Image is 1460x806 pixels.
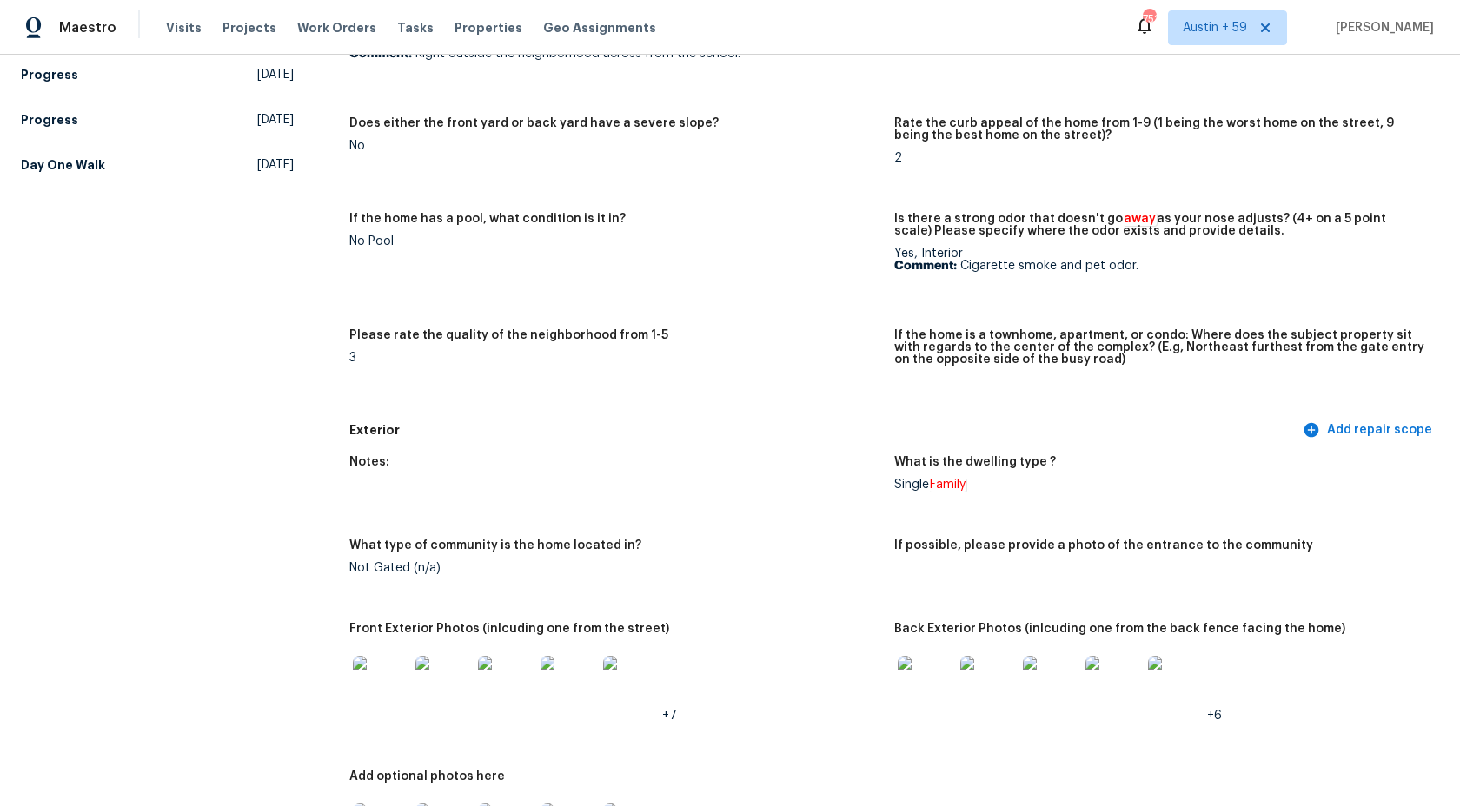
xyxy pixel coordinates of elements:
h5: Back Exterior Photos (inlcuding one from the back fence facing the home) [894,623,1345,635]
button: Add repair scope [1299,414,1439,446]
h5: What is the dwelling type ? [894,456,1056,468]
span: +7 [662,710,677,722]
h5: If possible, please provide a photo of the entrance to the community [894,539,1313,552]
span: Tasks [397,22,434,34]
h5: If the home is a townhome, apartment, or condo: Where does the subject property sit with regards ... [894,329,1425,366]
b: Comment: [894,260,957,272]
div: No [349,140,880,152]
span: [DATE] [257,66,294,83]
h5: Is there a strong odor that doesn't go as your nose adjusts? (4+ on a 5 point scale) Please speci... [894,213,1425,237]
a: Day One Walk[DATE] [21,149,294,181]
h5: Rate the curb appeal of the home from 1-9 (1 being the worst home on the street, 9 being the best... [894,117,1425,142]
h5: Day One Walk [21,156,105,174]
span: Add repair scope [1306,420,1432,441]
em: away [1123,212,1157,226]
h5: Notes: [349,456,389,468]
div: 2 [894,152,1425,164]
a: Progress[DATE] [21,104,294,135]
h5: Exterior [349,421,1299,439]
div: No Pool [349,235,880,248]
span: [DATE] [257,156,294,174]
span: Maestro [59,19,116,36]
h5: Progress [21,111,78,129]
span: Austin + 59 [1183,19,1247,36]
div: 751 [1143,10,1155,28]
a: Progress[DATE] [21,59,294,90]
span: Properties [455,19,522,36]
em: Family [929,478,966,492]
div: Yes, Interior [894,248,1425,272]
h5: Front Exterior Photos (inlcuding one from the street) [349,623,669,635]
h5: Does either the front yard or back yard have a severe slope? [349,117,719,129]
div: 3 [349,352,880,364]
span: Work Orders [297,19,376,36]
span: Geo Assignments [543,19,656,36]
span: Projects [222,19,276,36]
span: [PERSON_NAME] [1329,19,1434,36]
h5: Progress [21,66,78,83]
h5: Add optional photos here [349,770,505,783]
div: Single [894,479,1425,491]
span: Visits [166,19,202,36]
p: Cigarette smoke and pet odor. [894,260,1425,272]
h5: Please rate the quality of the neighborhood from 1-5 [349,329,668,341]
h5: If the home has a pool, what condition is it in? [349,213,626,225]
span: [DATE] [257,111,294,129]
h5: What type of community is the home located in? [349,539,641,552]
span: +6 [1207,710,1222,722]
div: Not Gated (n/a) [349,562,880,574]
